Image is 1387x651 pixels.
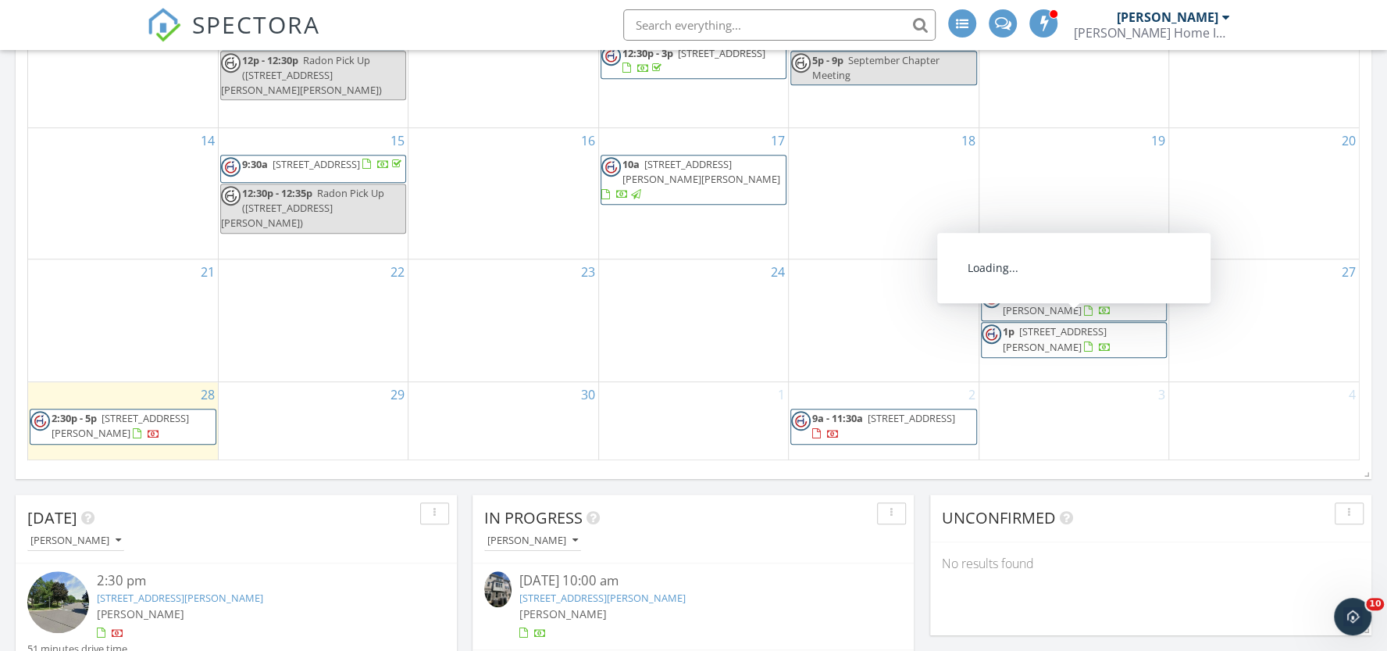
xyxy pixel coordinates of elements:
[598,127,788,259] td: Go to September 17, 2025
[519,571,868,591] div: [DATE] 10:00 am
[1003,324,1107,353] span: [STREET_ADDRESS][PERSON_NAME]
[221,186,384,230] span: Radon Pick Up ([STREET_ADDRESS][PERSON_NAME])
[1148,128,1168,153] a: Go to September 19, 2025
[1346,382,1359,407] a: Go to October 4, 2025
[1117,9,1218,25] div: [PERSON_NAME]
[981,322,1167,357] a: 1p [STREET_ADDRESS][PERSON_NAME]
[484,571,902,641] a: [DATE] 10:00 am [STREET_ADDRESS][PERSON_NAME] [PERSON_NAME]
[1366,598,1384,610] span: 10
[27,507,77,528] span: [DATE]
[1148,259,1168,284] a: Go to September 26, 2025
[789,382,979,460] td: Go to October 2, 2025
[27,571,89,633] img: streetview
[601,157,780,201] a: 10a [STREET_ADDRESS][PERSON_NAME][PERSON_NAME]
[97,571,410,591] div: 2:30 pm
[790,409,976,444] a: 9a - 11:30a [STREET_ADDRESS]
[220,155,406,183] a: 9:30a [STREET_ADDRESS]
[578,259,598,284] a: Go to September 23, 2025
[812,411,863,425] span: 9a - 11:30a
[958,259,979,284] a: Go to September 25, 2025
[30,411,50,431] img: profile_pic01.jpg
[601,46,621,66] img: profile_pic01.jpg
[623,9,936,41] input: Search everything...
[147,21,320,54] a: SPECTORA
[601,155,786,206] a: 10a [STREET_ADDRESS][PERSON_NAME][PERSON_NAME]
[1003,288,1112,317] span: [STREET_ADDRESS][PERSON_NAME]
[789,259,979,382] td: Go to September 25, 2025
[221,53,241,73] img: profile_pic01.jpg
[1003,288,1112,317] a: 10a [STREET_ADDRESS][PERSON_NAME]
[192,8,320,41] span: SPECTORA
[1169,259,1359,382] td: Go to September 27, 2025
[242,186,312,200] span: 12:30p - 12:35p
[942,507,1056,528] span: Unconfirmed
[218,382,408,460] td: Go to September 29, 2025
[52,411,189,440] a: 2:30p - 5p [STREET_ADDRESS][PERSON_NAME]
[242,157,268,171] span: 9:30a
[578,382,598,407] a: Go to September 30, 2025
[1169,127,1359,259] td: Go to September 20, 2025
[97,591,263,605] a: [STREET_ADDRESS][PERSON_NAME]
[791,411,811,431] img: profile_pic01.jpg
[484,531,581,552] button: [PERSON_NAME]
[487,535,578,546] div: [PERSON_NAME]
[387,259,408,284] a: Go to September 22, 2025
[622,157,780,186] span: [STREET_ADDRESS][PERSON_NAME][PERSON_NAME]
[30,409,216,444] a: 2:30p - 5p [STREET_ADDRESS][PERSON_NAME]
[519,606,607,621] span: [PERSON_NAME]
[791,53,811,73] img: profile_pic01.jpg
[52,411,97,425] span: 2:30p - 5p
[979,127,1168,259] td: Go to September 19, 2025
[242,53,298,67] span: 12p - 12:30p
[578,128,598,153] a: Go to September 16, 2025
[930,542,1371,585] div: No results found
[242,157,405,171] a: 9:30a [STREET_ADDRESS]
[28,127,218,259] td: Go to September 14, 2025
[812,53,843,67] span: 5p - 9p
[198,382,218,407] a: Go to September 28, 2025
[519,591,686,605] a: [STREET_ADDRESS][PERSON_NAME]
[812,411,955,440] a: 9a - 11:30a [STREET_ADDRESS]
[1003,324,1014,338] span: 1p
[982,288,1001,308] img: profile_pic01.jpg
[1003,288,1020,302] span: 10a
[789,127,979,259] td: Go to September 18, 2025
[622,46,765,75] a: 12:30p - 3p [STREET_ADDRESS]
[221,53,382,97] span: Radon Pick Up ([STREET_ADDRESS][PERSON_NAME][PERSON_NAME])
[979,259,1168,382] td: Go to September 26, 2025
[601,157,621,177] img: profile_pic01.jpg
[1334,598,1371,635] iframe: Intercom live chat
[812,53,940,82] span: September Chapter Meeting
[198,128,218,153] a: Go to September 14, 2025
[147,8,181,42] img: The Best Home Inspection Software - Spectora
[622,46,673,60] span: 12:30p - 3p
[218,127,408,259] td: Go to September 15, 2025
[982,324,1001,344] img: profile_pic01.jpg
[273,157,360,171] span: [STREET_ADDRESS]
[1339,128,1359,153] a: Go to September 20, 2025
[768,259,788,284] a: Go to September 24, 2025
[868,411,955,425] span: [STREET_ADDRESS]
[97,606,184,621] span: [PERSON_NAME]
[408,382,598,460] td: Go to September 30, 2025
[27,531,124,552] button: [PERSON_NAME]
[1074,25,1230,41] div: Coletta Home Inspections
[598,259,788,382] td: Go to September 24, 2025
[408,259,598,382] td: Go to September 23, 2025
[1003,324,1111,353] a: 1p [STREET_ADDRESS][PERSON_NAME]
[52,411,189,440] span: [STREET_ADDRESS][PERSON_NAME]
[1155,382,1168,407] a: Go to October 3, 2025
[484,507,583,528] span: In Progress
[1169,382,1359,460] td: Go to October 4, 2025
[1339,259,1359,284] a: Go to September 27, 2025
[768,128,788,153] a: Go to September 17, 2025
[979,382,1168,460] td: Go to October 3, 2025
[678,46,765,60] span: [STREET_ADDRESS]
[965,382,979,407] a: Go to October 2, 2025
[198,259,218,284] a: Go to September 21, 2025
[387,382,408,407] a: Go to September 29, 2025
[598,382,788,460] td: Go to October 1, 2025
[981,286,1167,321] a: 10a [STREET_ADDRESS][PERSON_NAME]
[775,382,788,407] a: Go to October 1, 2025
[218,259,408,382] td: Go to September 22, 2025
